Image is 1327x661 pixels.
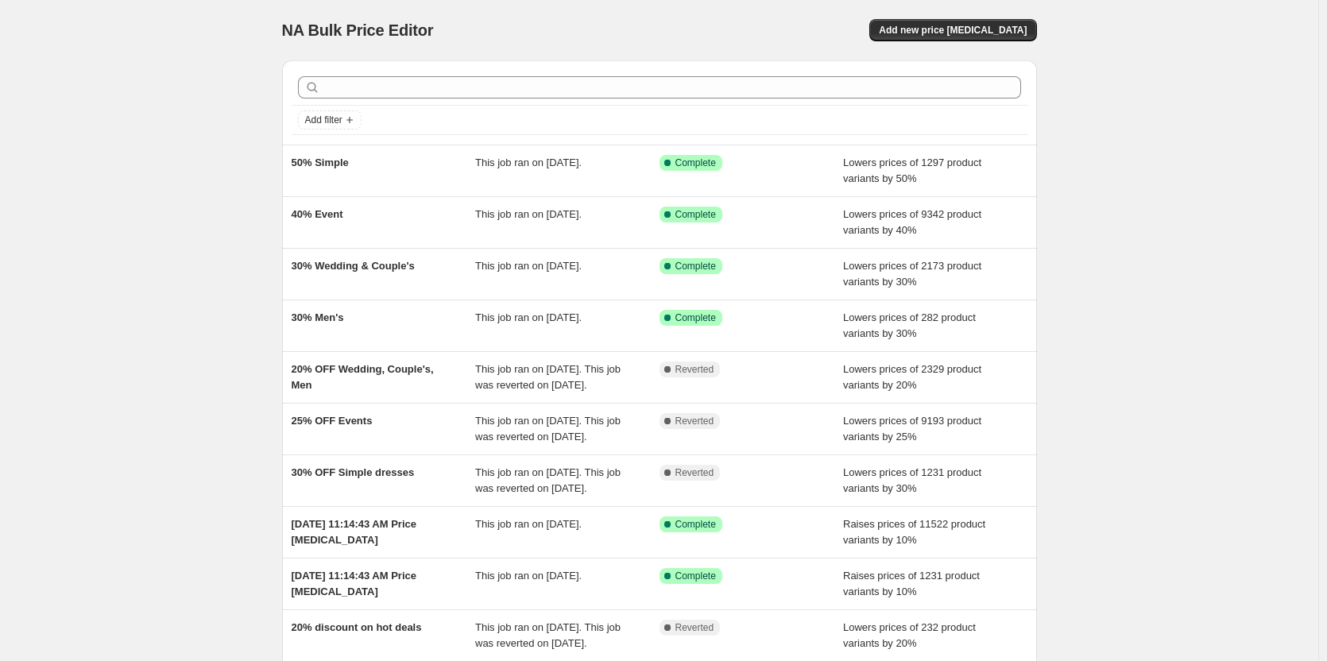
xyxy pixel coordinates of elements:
[843,466,981,494] span: Lowers prices of 1231 product variants by 30%
[292,157,349,168] span: 50% Simple
[843,415,981,443] span: Lowers prices of 9193 product variants by 25%
[843,208,981,236] span: Lowers prices of 9342 product variants by 40%
[475,311,582,323] span: This job ran on [DATE].
[843,311,976,339] span: Lowers prices of 282 product variants by 30%
[675,621,714,634] span: Reverted
[675,260,716,273] span: Complete
[298,110,362,129] button: Add filter
[675,363,714,376] span: Reverted
[292,570,417,597] span: [DATE] 11:14:43 AM Price [MEDICAL_DATA]
[675,311,716,324] span: Complete
[292,260,415,272] span: 30% Wedding & Couple's
[282,21,434,39] span: NA Bulk Price Editor
[843,518,985,546] span: Raises prices of 11522 product variants by 10%
[475,260,582,272] span: This job ran on [DATE].
[843,621,976,649] span: Lowers prices of 232 product variants by 20%
[675,208,716,221] span: Complete
[475,518,582,530] span: This job ran on [DATE].
[305,114,342,126] span: Add filter
[475,208,582,220] span: This job ran on [DATE].
[675,415,714,427] span: Reverted
[843,157,981,184] span: Lowers prices of 1297 product variants by 50%
[475,466,621,494] span: This job ran on [DATE]. This job was reverted on [DATE].
[292,621,422,633] span: 20% discount on hot deals
[292,208,343,220] span: 40% Event
[475,157,582,168] span: This job ran on [DATE].
[475,570,582,582] span: This job ran on [DATE].
[843,570,980,597] span: Raises prices of 1231 product variants by 10%
[292,518,417,546] span: [DATE] 11:14:43 AM Price [MEDICAL_DATA]
[675,570,716,582] span: Complete
[675,518,716,531] span: Complete
[869,19,1036,41] button: Add new price [MEDICAL_DATA]
[675,157,716,169] span: Complete
[475,363,621,391] span: This job ran on [DATE]. This job was reverted on [DATE].
[292,415,373,427] span: 25% OFF Events
[292,363,434,391] span: 20% OFF Wedding, Couple's, Men
[843,260,981,288] span: Lowers prices of 2173 product variants by 30%
[879,24,1027,37] span: Add new price [MEDICAL_DATA]
[292,311,344,323] span: 30% Men's
[475,415,621,443] span: This job ran on [DATE]. This job was reverted on [DATE].
[675,466,714,479] span: Reverted
[475,621,621,649] span: This job ran on [DATE]. This job was reverted on [DATE].
[843,363,981,391] span: Lowers prices of 2329 product variants by 20%
[292,466,415,478] span: 30% OFF Simple dresses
